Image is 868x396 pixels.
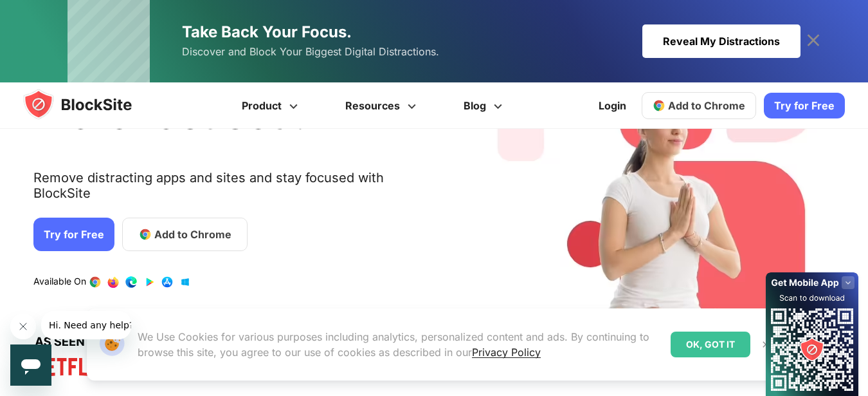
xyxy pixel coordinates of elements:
[591,90,634,121] a: Login
[671,332,750,357] div: OK, GOT IT
[472,346,541,359] a: Privacy Policy
[154,227,231,242] span: Add to Chrome
[761,339,771,350] img: Close
[668,99,745,112] span: Add to Chrome
[23,89,157,120] img: blocksite-icon.5d769676.svg
[442,82,528,129] a: Blog
[10,344,51,386] iframe: Nút để khởi chạy cửa sổ nhắn tin
[323,82,442,129] a: Resources
[642,24,800,58] div: Reveal My Distractions
[10,314,36,339] iframe: Đóng tin nhắn
[33,276,86,288] text: Available On
[182,23,352,41] span: Take Back Your Focus.
[138,329,660,360] p: We Use Cookies for various purposes including analytics, personalized content and ads. By continu...
[33,170,444,211] text: Remove distracting apps and sites and stay focused with BlockSite
[33,218,114,251] a: Try for Free
[41,311,131,339] iframe: Tin nhắn từ công ty
[220,82,323,129] a: Product
[8,9,93,19] span: Hi. Need any help?
[757,336,774,353] button: Close
[764,93,845,118] a: Try for Free
[653,99,665,112] img: chrome-icon.svg
[122,218,248,251] a: Add to Chrome
[642,92,756,119] a: Add to Chrome
[182,42,439,61] span: Discover and Block Your Biggest Digital Distractions.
